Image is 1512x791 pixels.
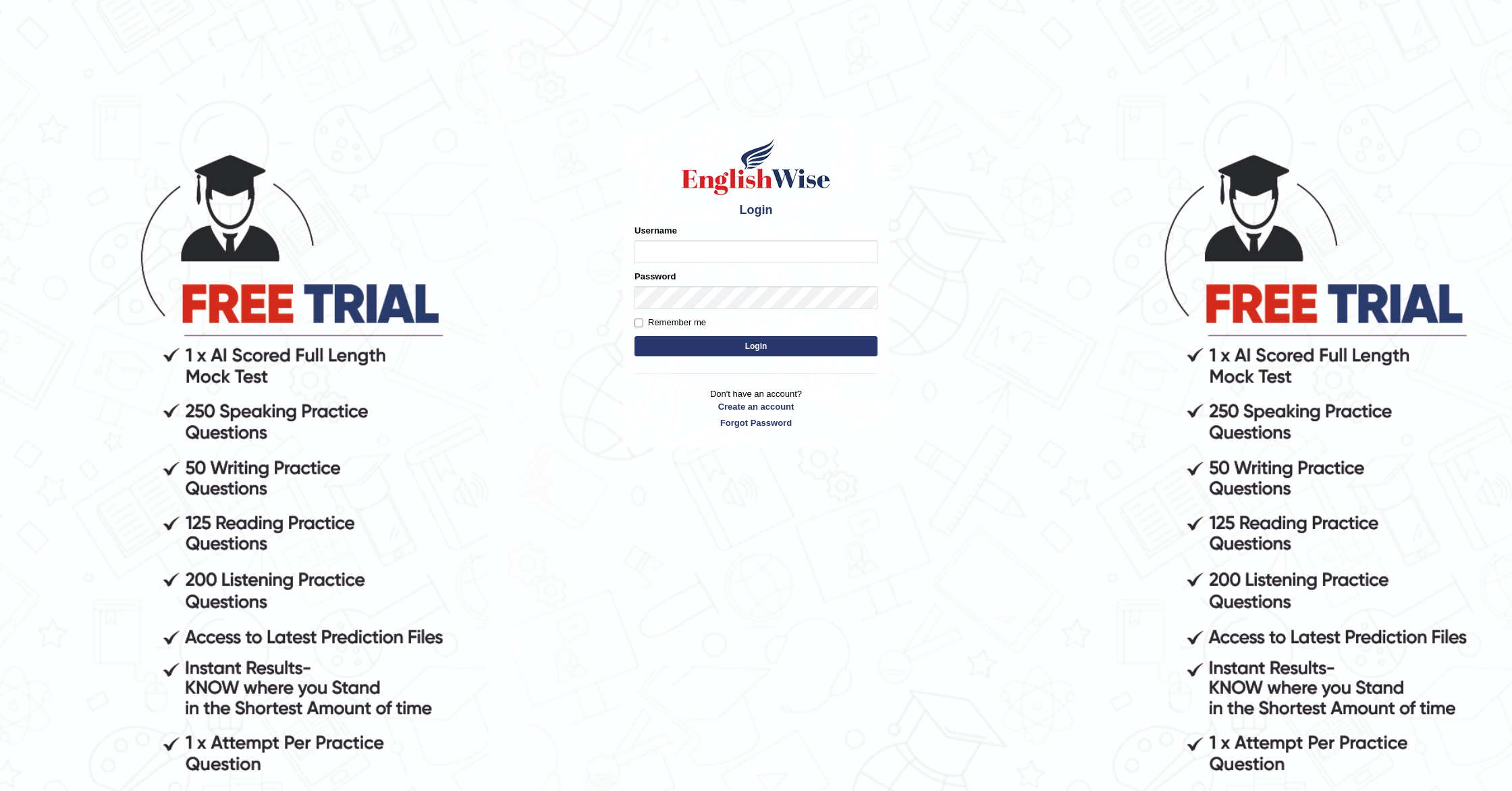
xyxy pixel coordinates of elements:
h4: Login [634,204,878,217]
button: Login [634,336,878,356]
p: Don't have an account? [634,387,878,429]
label: Username [634,224,677,237]
label: Remember me [634,316,706,329]
img: Logo of English Wise sign in for intelligent practice with AI [679,136,833,197]
a: Forgot Password [634,416,878,429]
a: Create an account [634,400,878,413]
input: Remember me [634,319,643,327]
label: Password [634,270,676,283]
